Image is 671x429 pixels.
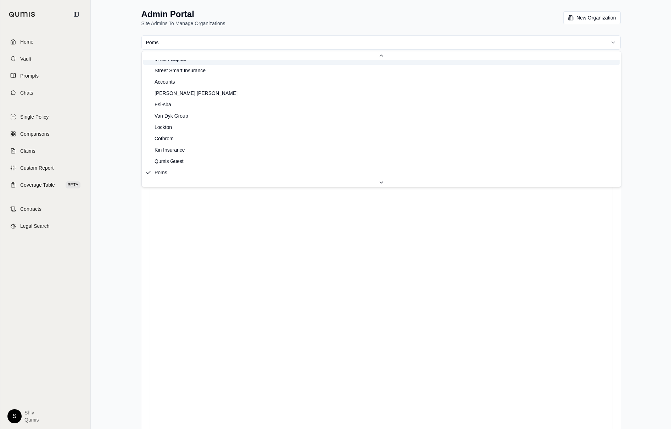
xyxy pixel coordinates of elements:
span: Accounts [155,78,175,85]
span: Qumis Guest [155,158,184,165]
span: Cothrom [155,135,174,142]
span: Poms [155,169,167,176]
span: Street Smart Insurance [155,67,206,74]
span: [PERSON_NAME] [PERSON_NAME] [155,90,237,97]
span: Lockton [155,124,172,131]
span: Van Dyk Group [155,112,188,119]
span: Kin Insurance [155,146,185,153]
span: Esi-sba [155,101,171,108]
